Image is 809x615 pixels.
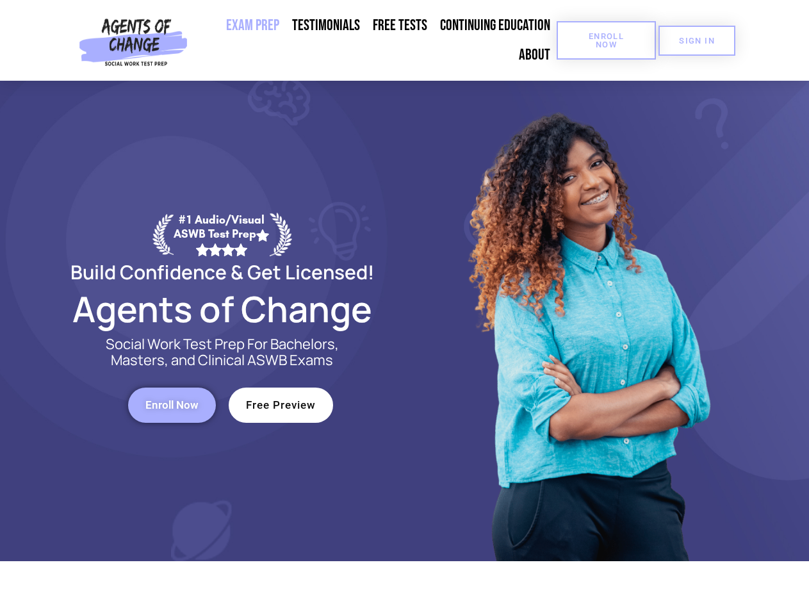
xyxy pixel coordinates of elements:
a: SIGN IN [658,26,735,56]
a: Continuing Education [434,11,557,40]
a: Exam Prep [220,11,286,40]
span: SIGN IN [679,37,715,45]
span: Enroll Now [145,400,199,411]
h2: Agents of Change [40,294,405,324]
a: Enroll Now [557,21,656,60]
img: Website Image 1 (1) [459,81,715,561]
p: Social Work Test Prep For Bachelors, Masters, and Clinical ASWB Exams [91,336,354,368]
nav: Menu [193,11,557,70]
a: Enroll Now [128,388,216,423]
div: #1 Audio/Visual ASWB Test Prep [174,213,270,256]
a: Free Tests [366,11,434,40]
span: Enroll Now [577,32,635,49]
a: Free Preview [229,388,333,423]
h2: Build Confidence & Get Licensed! [40,263,405,281]
span: Free Preview [246,400,316,411]
a: Testimonials [286,11,366,40]
a: About [512,40,557,70]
